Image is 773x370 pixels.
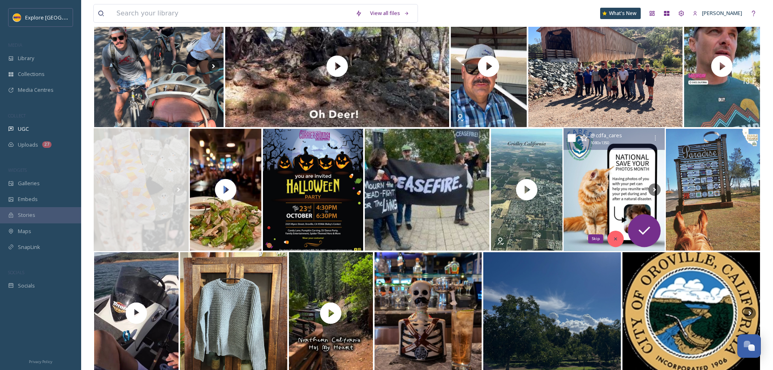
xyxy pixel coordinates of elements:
img: Join the Women in Black Vigil Stand for peace, justice, and nonviolence every Saturday with Women... [365,129,489,251]
span: @ cdfa_cares [590,132,622,139]
span: SOCIALS [8,269,24,275]
span: Uploads [18,141,38,149]
img: Butte%20County%20logo.png [13,13,21,22]
button: Open Chat [737,334,761,358]
img: Early mornings, big smiles, and even bigger impact! Team Modern Lovers spent the morning sprucing... [528,5,683,127]
span: Galleries [18,180,40,187]
span: Maps [18,227,31,235]
span: Explore [GEOGRAPHIC_DATA] [25,13,97,21]
span: Privacy Policy [29,359,52,364]
a: [PERSON_NAME] [689,5,746,21]
img: thumbnail [684,5,760,127]
span: [PERSON_NAME] [702,9,742,17]
a: View all files [366,5,413,21]
img: The journey feels lighter when it ends in Paradise. #rebuildparadise #rebuildbutte #paradisestron... [666,129,760,251]
div: 27 [42,141,52,148]
span: WIDGETS [8,167,27,173]
span: Stories [18,211,35,219]
span: UGC [18,125,29,133]
span: Library [18,54,34,62]
img: thumbnail [451,5,527,127]
input: Search your library [112,4,351,22]
img: The annual ROBERT NOONEY team bike ride 🚲 🍉 🏈 #bidwellpark #watermelonfeast #crosscountrybocce #d... [94,5,224,127]
img: thumbnail [490,129,563,251]
img: thumbnail [189,129,262,251]
span: SnapLink [18,243,40,251]
span: Socials [18,282,35,290]
span: 1080 x 1350 [590,140,609,146]
img: thumbnail [225,5,449,127]
a: Privacy Policy [29,356,52,366]
a: What's New [600,8,641,19]
span: Media Centres [18,86,54,94]
img: These cuties arrived at the very end of the day yesterday. 🧡 They’re the World’s Softest Socks Ha... [94,128,189,251]
img: Get ready for a spooktacular night at Currier Square’s Halloween Party! Thursday, October 23 | 4:... [263,129,363,251]
span: Embeds [18,195,38,203]
span: Collections [18,70,45,78]
img: “Say Cheese!” Have a current photo picture of you with your pet on your phone. It can provide pro... [564,128,665,251]
span: MEDIA [8,42,22,48]
span: COLLECT [8,113,26,119]
div: Skip [588,234,603,244]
